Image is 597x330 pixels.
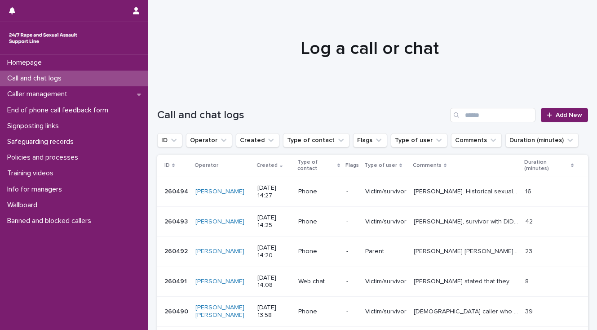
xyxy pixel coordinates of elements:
[157,267,588,297] tr: 260491260491 [PERSON_NAME] [DATE] 14:08Web chat-Victim/survivor[PERSON_NAME] stated that they wer...
[414,276,520,285] p: Chatter stated that they were upset by a message from a 60 year old whom had asked them out on a ...
[7,29,79,47] img: rhQMoQhaT3yELyF149Cw
[298,278,339,285] p: Web chat
[298,308,339,316] p: Phone
[413,161,442,170] p: Comments
[257,304,291,319] p: [DATE] 13:58
[414,186,520,196] p: Sam. Historical sexual assault in a workplace age 19. Also bullied and shamed at school. Sam shar...
[365,308,407,316] p: Victim/survivor
[4,74,69,83] p: Call and chat logs
[414,216,520,226] p: Elizabeth, survivor with DID and autism. Discussed grounding techniques and pain management.
[164,276,189,285] p: 260491
[505,133,579,147] button: Duration (minutes)
[195,188,244,196] a: [PERSON_NAME]
[365,218,407,226] p: Victim/survivor
[4,138,81,146] p: Safeguarding records
[346,218,358,226] p: -
[297,157,335,174] p: Type of contact
[195,304,250,319] a: [PERSON_NAME] [PERSON_NAME]
[157,109,447,122] h1: Call and chat logs
[298,248,339,255] p: Phone
[365,188,407,196] p: Victim/survivor
[346,278,358,285] p: -
[4,90,75,98] p: Caller management
[257,184,291,200] p: [DATE] 14:27
[4,185,69,194] p: Info for managers
[364,161,397,170] p: Type of user
[257,214,291,229] p: [DATE] 14:25
[195,248,244,255] a: [PERSON_NAME]
[236,133,279,147] button: Created
[4,106,115,115] p: End of phone call feedback form
[257,274,291,290] p: [DATE] 14:08
[157,236,588,267] tr: 260492260492 [PERSON_NAME] [DATE] 14:20Phone-Parent[PERSON_NAME] [PERSON_NAME] mentioned that she...
[524,157,568,174] p: Duration (minutes)
[157,133,182,147] button: ID
[414,306,520,316] p: Female caller who discussed ongoing impact of rape. Caller wished to access survivor group suppor...
[353,133,387,147] button: Flags
[345,161,359,170] p: Flags
[525,216,535,226] p: 42
[157,38,583,59] h1: Log a call or chat
[4,201,44,210] p: Wallboard
[257,244,291,259] p: [DATE] 14:20
[195,161,218,170] p: Operator
[365,278,407,285] p: Victim/survivor
[164,216,190,226] p: 260493
[556,112,582,118] span: Add New
[450,108,535,122] input: Search
[451,133,502,147] button: Comments
[346,188,358,196] p: -
[4,169,61,178] p: Training videos
[164,161,170,170] p: ID
[525,246,534,255] p: 23
[365,248,407,255] p: Parent
[298,218,339,226] p: Phone
[414,246,520,255] p: Ann Marie mentioned that she is calling on behalf of her adult son, whom she feels is being abuse...
[4,122,66,130] p: Signposting links
[525,276,531,285] p: 8
[256,161,278,170] p: Created
[164,306,190,316] p: 260490
[195,278,244,285] a: [PERSON_NAME]
[525,306,535,316] p: 39
[4,58,49,67] p: Homepage
[186,133,232,147] button: Operator
[157,177,588,207] tr: 260494260494 [PERSON_NAME] [DATE] 14:27Phone-Victim/survivor[PERSON_NAME]. Historical sexual assa...
[283,133,349,147] button: Type of contact
[298,188,339,196] p: Phone
[164,186,190,196] p: 260494
[541,108,588,122] a: Add New
[346,248,358,255] p: -
[525,186,533,196] p: 16
[346,308,358,316] p: -
[157,207,588,237] tr: 260493260493 [PERSON_NAME] [DATE] 14:25Phone-Victim/survivor[PERSON_NAME], survivor with DID and ...
[391,133,447,147] button: Type of user
[4,153,85,162] p: Policies and processes
[195,218,244,226] a: [PERSON_NAME]
[4,217,98,225] p: Banned and blocked callers
[157,297,588,327] tr: 260490260490 [PERSON_NAME] [PERSON_NAME] [DATE] 13:58Phone-Victim/survivor[DEMOGRAPHIC_DATA] call...
[164,246,190,255] p: 260492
